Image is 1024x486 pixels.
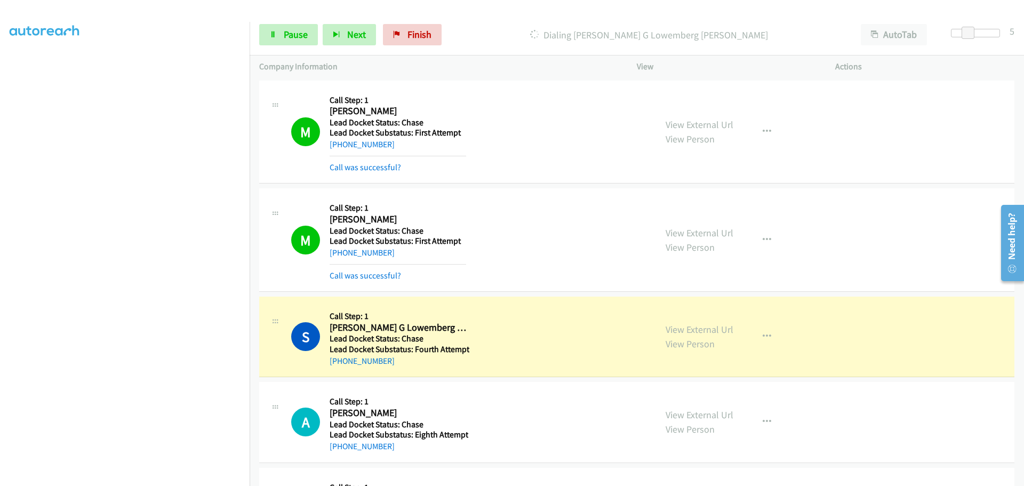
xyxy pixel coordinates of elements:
a: [PHONE_NUMBER] [330,441,395,451]
a: [PHONE_NUMBER] [330,248,395,258]
a: View External Url [666,118,733,131]
span: Pause [284,28,308,41]
h2: [PERSON_NAME] [330,407,466,419]
h1: M [291,226,320,254]
a: View Person [666,423,715,435]
h2: [PERSON_NAME] [330,105,466,117]
p: View [637,60,816,73]
a: Pause [259,24,318,45]
span: Finish [407,28,431,41]
a: View Person [666,241,715,253]
div: The call is yet to be attempted [291,408,320,436]
h5: Lead Docket Status: Chase [330,117,466,128]
h2: [PERSON_NAME] [330,213,466,226]
a: Call was successful? [330,162,401,172]
h5: Call Step: 1 [330,396,468,407]
button: AutoTab [861,24,927,45]
a: View External Url [666,323,733,336]
h5: Lead Docket Substatus: First Attempt [330,128,466,138]
a: View Person [666,133,715,145]
a: [PHONE_NUMBER] [330,139,395,149]
a: View Person [666,338,715,350]
h5: Lead Docket Status: Chase [330,419,468,430]
h5: Lead Docket Substatus: Fourth Attempt [330,344,469,355]
h5: Lead Docket Substatus: Eighth Attempt [330,429,468,440]
h5: Call Step: 1 [330,95,466,106]
span: Next [347,28,366,41]
h1: A [291,408,320,436]
h2: [PERSON_NAME] G Lowemberg [PERSON_NAME] [330,322,466,334]
div: 5 [1010,24,1014,38]
button: Next [323,24,376,45]
h5: Lead Docket Status: Chase [330,226,466,236]
a: Call was successful? [330,270,401,281]
h5: Call Step: 1 [330,203,466,213]
p: Company Information [259,60,618,73]
iframe: Resource Center [993,201,1024,285]
a: View External Url [666,409,733,421]
h5: Lead Docket Status: Chase [330,333,469,344]
p: Actions [835,60,1014,73]
a: View External Url [666,227,733,239]
a: Finish [383,24,442,45]
h5: Lead Docket Substatus: First Attempt [330,236,466,246]
h1: S [291,322,320,351]
a: [PHONE_NUMBER] [330,356,395,366]
p: Dialing [PERSON_NAME] G Lowemberg [PERSON_NAME] [456,28,842,42]
h5: Call Step: 1 [330,311,469,322]
h1: M [291,117,320,146]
